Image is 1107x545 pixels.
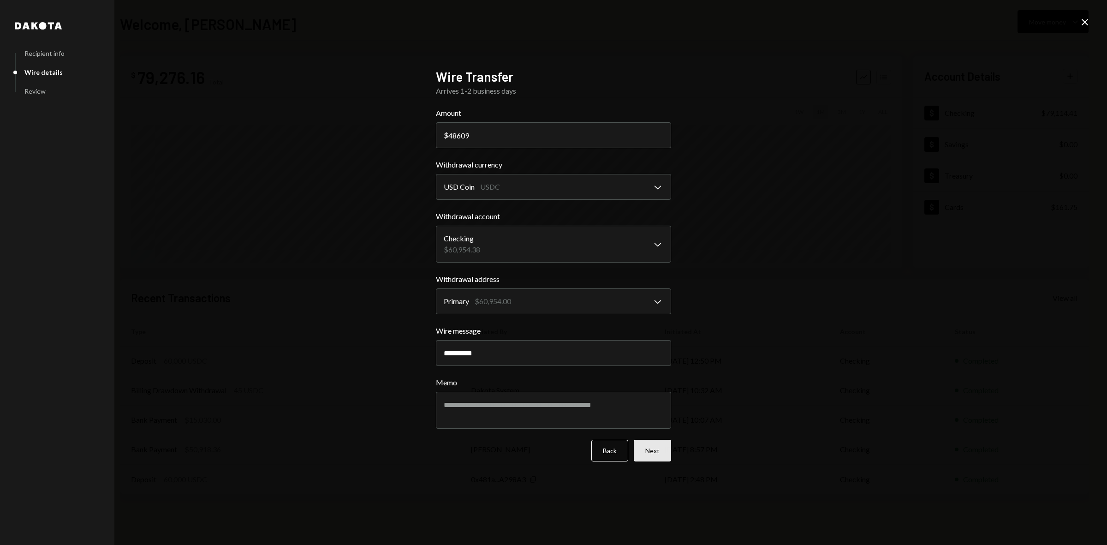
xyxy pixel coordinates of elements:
div: $ [444,131,448,139]
div: Arrives 1-2 business days [436,85,671,96]
div: Recipient info [24,49,65,57]
div: Review [24,87,46,95]
input: 0.00 [436,122,671,148]
label: Withdrawal address [436,274,671,285]
button: Withdrawal address [436,288,671,314]
label: Withdrawal account [436,211,671,222]
label: Withdrawal currency [436,159,671,170]
button: Back [591,440,628,461]
label: Amount [436,108,671,119]
div: USDC [480,181,500,192]
h2: Wire Transfer [436,68,671,86]
div: $60,954.00 [475,296,511,307]
button: Withdrawal currency [436,174,671,200]
button: Withdrawal account [436,226,671,263]
div: Wire details [24,68,63,76]
button: Next [634,440,671,461]
label: Wire message [436,325,671,336]
label: Memo [436,377,671,388]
